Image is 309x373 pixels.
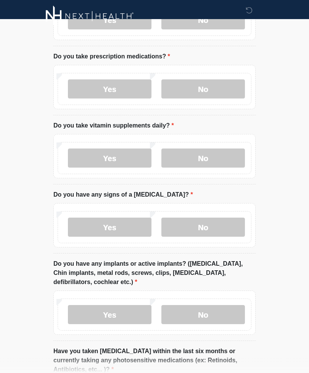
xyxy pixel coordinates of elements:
label: No [161,149,245,168]
label: Do you have any implants or active implants? ([MEDICAL_DATA], Chin implants, metal rods, screws, ... [53,260,256,287]
label: No [161,305,245,325]
label: Do you have any signs of a [MEDICAL_DATA]? [53,191,193,200]
img: Next-Health Logo [46,6,134,27]
label: Do you take prescription medications? [53,52,170,61]
label: No [161,80,245,99]
label: Yes [68,80,151,99]
label: Yes [68,218,151,237]
label: Do you take vitamin supplements daily? [53,121,174,131]
label: Yes [68,305,151,325]
label: Yes [68,149,151,168]
label: No [161,218,245,237]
